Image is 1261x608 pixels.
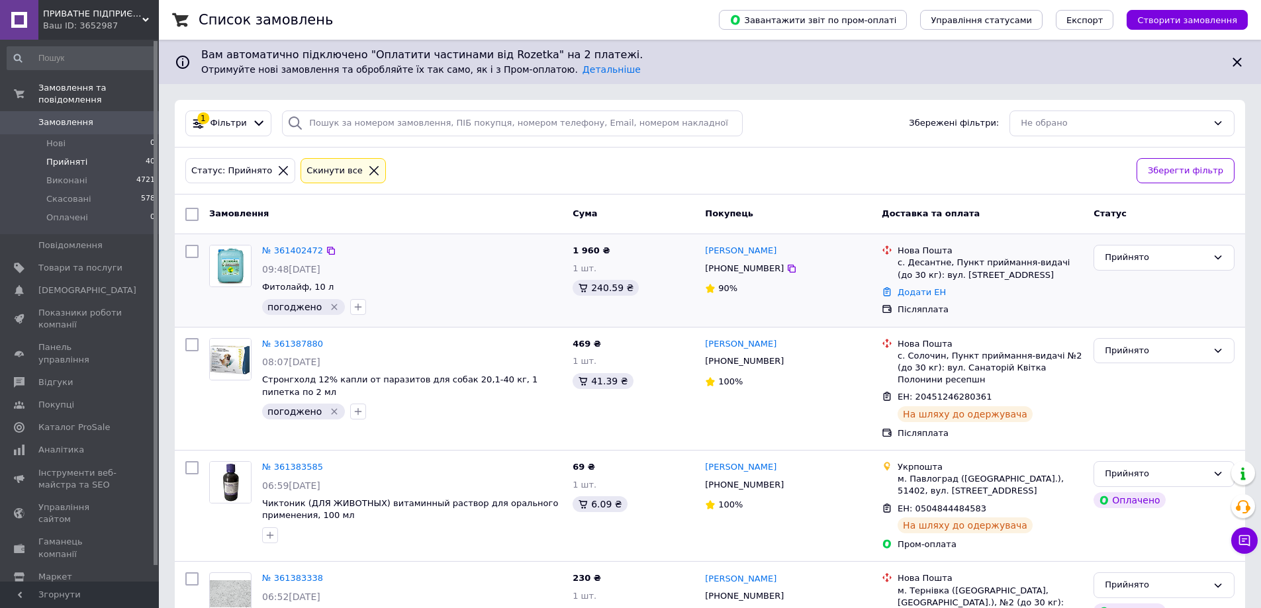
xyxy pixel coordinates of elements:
[46,193,91,205] span: Скасовані
[898,392,992,402] span: ЕН: 20451246280361
[898,245,1083,257] div: Нова Пошта
[920,10,1043,30] button: Управління статусами
[201,48,1219,63] span: Вам автоматично підключено "Оплатити частинами від Rozetka" на 2 платежі.
[38,444,84,456] span: Аналітика
[150,138,155,150] span: 0
[898,287,946,297] a: Додати ЕН
[898,503,986,513] span: ЕН: 0504844484583
[705,338,776,351] a: [PERSON_NAME]
[146,156,155,168] span: 40
[729,14,896,26] span: Завантажити звіт по пром-оплаті
[705,208,753,218] span: Покупець
[210,462,251,503] img: Фото товару
[150,212,155,224] span: 0
[1105,467,1207,481] div: Прийнято
[38,307,122,331] span: Показники роботи компанії
[262,374,537,397] a: Стронгхолд 12% капли от паразитов для собак 20,1-40 кг, 1 пипетка по 2 мл
[267,302,322,312] span: погоджено
[210,339,251,380] img: Фото товару
[43,8,142,20] span: ПРИВАТНЕ ПІДПРИЄМСТВО ПОМІЧНИК ФЕРМЕРА
[1231,527,1258,554] button: Чат з покупцем
[38,501,122,525] span: Управління сайтом
[282,110,743,136] input: Пошук за номером замовлення, ПІБ покупця, номером телефону, Email, номером накладної
[931,15,1032,25] span: Управління статусами
[718,499,743,509] span: 100%
[898,350,1083,386] div: с. Солочин, Пункт приймання-видачі №2 (до 30 кг): вул. Санаторій Квітка Полонини ресепшн
[909,117,999,130] span: Збережені фільтри:
[262,498,558,521] a: Чиктоник (ДЛЯ ЖИВОТНЫХ) витаминный раствор для орального применения, 100 мл
[46,175,87,187] span: Виконані
[898,461,1083,473] div: Укрпошта
[1056,10,1114,30] button: Експорт
[38,82,159,106] span: Замовлення та повідомлення
[573,245,610,255] span: 1 960 ₴
[262,357,320,367] span: 08:07[DATE]
[702,476,786,494] div: [PHONE_NUMBER]
[209,208,269,218] span: Замовлення
[38,284,136,296] span: [DEMOGRAPHIC_DATA]
[38,421,110,433] span: Каталог ProSale
[718,376,743,386] span: 100%
[136,175,155,187] span: 4721
[702,353,786,370] div: [PHONE_NUMBER]
[262,245,323,255] a: № 361402472
[898,473,1083,497] div: м. Павлоград ([GEOGRAPHIC_DATA].), 51402, вул. [STREET_ADDRESS]
[573,480,596,490] span: 1 шт.
[262,480,320,491] span: 06:59[DATE]
[1148,164,1223,178] span: Зберегти фільтр
[210,117,247,130] span: Фільтри
[1137,15,1237,25] span: Створити замовлення
[898,517,1033,533] div: На шляху до одержувача
[1105,344,1207,358] div: Прийнято
[46,156,87,168] span: Прийняті
[1066,15,1103,25] span: Експорт
[38,376,73,388] span: Відгуки
[705,573,776,586] a: [PERSON_NAME]
[199,12,333,28] h1: Список замовлень
[719,10,907,30] button: Завантажити звіт по пром-оплаті
[197,112,209,124] div: 1
[573,462,595,472] span: 69 ₴
[43,20,159,32] div: Ваш ID: 3652987
[573,591,596,601] span: 1 шт.
[573,339,601,349] span: 469 ₴
[583,64,641,75] a: Детальніше
[262,591,320,602] span: 06:52[DATE]
[46,138,66,150] span: Нові
[38,536,122,560] span: Гаманець компанії
[209,245,252,287] a: Фото товару
[898,572,1083,584] div: Нова Пошта
[1105,578,1207,592] div: Прийнято
[705,245,776,257] a: [PERSON_NAME]
[1113,15,1248,24] a: Створити замовлення
[573,356,596,366] span: 1 шт.
[329,302,340,312] svg: Видалити мітку
[573,263,596,273] span: 1 шт.
[304,164,365,178] div: Cкинути все
[189,164,275,178] div: Статус: Прийнято
[38,467,122,491] span: Інструменти веб-майстра та SEO
[209,461,252,503] a: Фото товару
[262,339,323,349] a: № 361387880
[898,539,1083,550] div: Пром-оплата
[573,496,627,512] div: 6.09 ₴
[201,64,641,75] span: Отримуйте нові замовлення та обробляйте їх так само, як і з Пром-оплатою.
[262,282,334,292] a: Фитолайф, 10 л
[267,406,322,417] span: погоджено
[210,580,251,607] img: Фото товару
[898,257,1083,281] div: с. Десантне, Пункт приймання-видачі (до 30 кг): вул. [STREET_ADDRESS]
[209,338,252,380] a: Фото товару
[898,427,1083,439] div: Післяплата
[38,239,103,251] span: Повідомлення
[210,245,250,286] img: Фото товару
[1105,251,1207,265] div: Прийнято
[1021,116,1207,130] div: Не обрано
[1137,158,1235,184] button: Зберегти фільтр
[702,587,786,605] div: [PHONE_NUMBER]
[38,571,72,583] span: Маркет
[141,193,155,205] span: 578
[262,462,323,472] a: № 361383585
[46,212,88,224] span: Оплачені
[262,573,323,583] a: № 361383338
